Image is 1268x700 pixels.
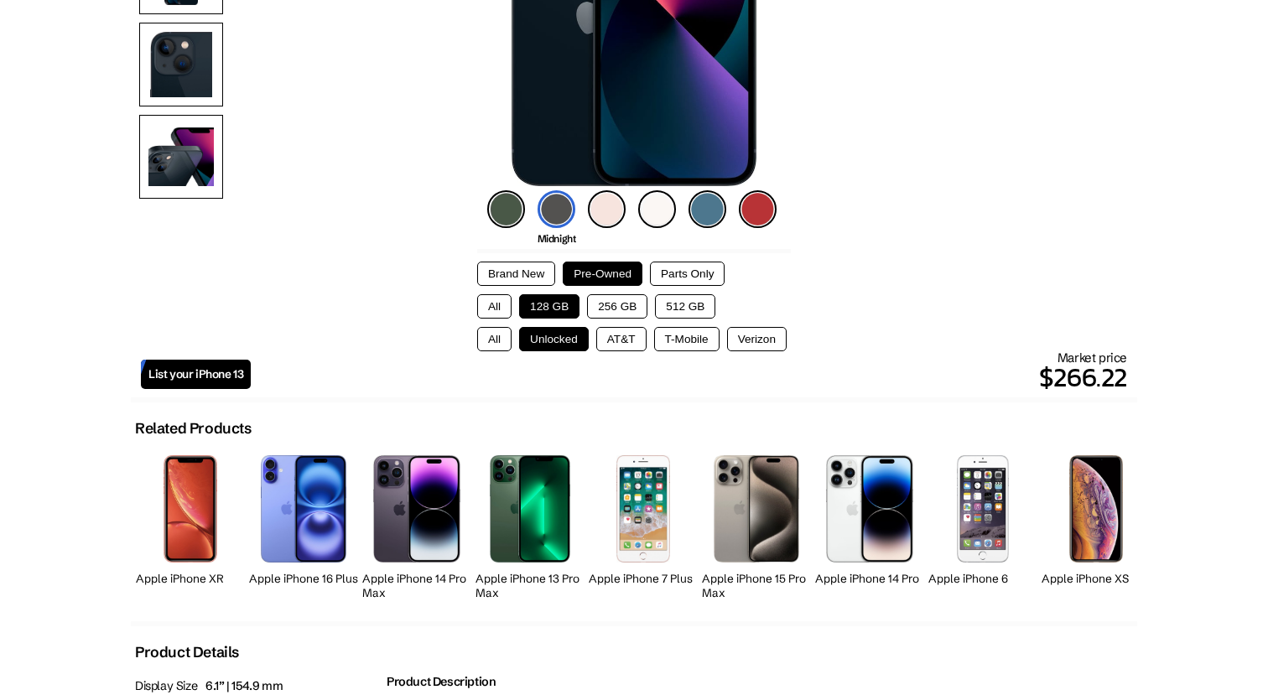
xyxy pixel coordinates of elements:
[164,455,218,562] img: iPhone XR
[587,294,647,319] button: 256 GB
[362,572,471,600] h2: Apple iPhone 14 Pro Max
[589,572,698,586] h2: Apple iPhone 7 Plus
[588,190,626,228] img: pink-icon
[490,455,571,562] img: iPhone 13 Pro Max
[135,643,239,661] h2: Product Details
[139,115,223,199] img: All
[650,262,725,286] button: Parts Only
[475,446,585,604] a: iPhone 13 Pro Max Apple iPhone 13 Pro Max
[826,455,913,562] img: iPhone 14 Pro
[1042,572,1151,586] h2: Apple iPhone XS
[139,23,223,106] img: Camera
[136,446,245,604] a: iPhone XR Apple iPhone XR
[589,446,698,604] a: iPhone 7 Plus Apple iPhone 7 Plus
[261,455,347,562] img: iPhone 16 Plus
[205,678,283,693] span: 6.1” | 154.9 mm
[815,446,924,604] a: iPhone 14 Pro Apple iPhone 14 Pro
[249,572,358,586] h2: Apple iPhone 16 Plus
[739,190,777,228] img: product-red-icon
[387,674,1133,689] h2: Product Description
[928,446,1037,604] a: iPhone 6 Apple iPhone 6
[249,446,358,604] a: iPhone 16 Plus Apple iPhone 16 Plus
[689,190,726,228] img: blue-icon
[136,572,245,586] h2: Apple iPhone XR
[477,294,512,319] button: All
[477,327,512,351] button: All
[928,572,1037,586] h2: Apple iPhone 6
[135,674,378,698] p: Display Size
[654,327,720,351] button: T-Mobile
[714,455,800,563] img: iPhone 15 Pro Max
[519,327,589,351] button: Unlocked
[596,327,647,351] button: AT&T
[727,327,787,351] button: Verizon
[1069,455,1123,562] img: iPhone XS
[148,367,243,381] span: List your iPhone 13
[251,357,1127,397] p: $266.22
[702,446,811,604] a: iPhone 15 Pro Max Apple iPhone 15 Pro Max
[957,455,1010,562] img: iPhone 6
[638,190,676,228] img: starlight-icon
[519,294,579,319] button: 128 GB
[563,262,642,286] button: Pre-Owned
[487,190,525,228] img: green-icon
[538,232,576,245] span: Midnight
[1042,446,1151,604] a: iPhone XS Apple iPhone XS
[815,572,924,586] h2: Apple iPhone 14 Pro
[135,419,252,438] h2: Related Products
[655,294,715,319] button: 512 GB
[373,455,460,562] img: iPhone 14 Pro Max
[475,572,585,600] h2: Apple iPhone 13 Pro Max
[702,572,811,600] h2: Apple iPhone 15 Pro Max
[141,360,251,389] a: List your iPhone 13
[538,190,575,228] img: midnight-icon
[251,350,1127,397] div: Market price
[616,455,669,562] img: iPhone 7 Plus
[362,446,471,604] a: iPhone 14 Pro Max Apple iPhone 14 Pro Max
[477,262,555,286] button: Brand New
